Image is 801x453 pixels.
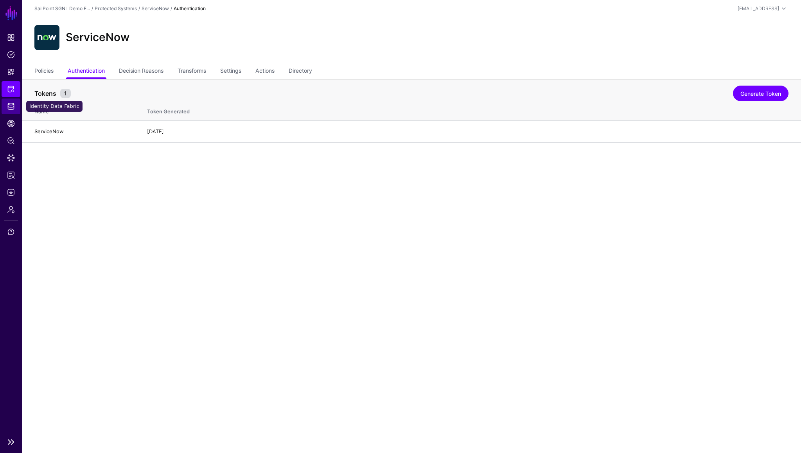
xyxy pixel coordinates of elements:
span: [DATE] [147,128,164,134]
a: Logs [2,184,20,200]
a: Identity Data Fabric [2,98,20,114]
a: Actions [255,64,275,79]
a: Authentication [68,64,105,79]
img: svg+xml;base64,PHN2ZyB3aWR0aD0iNjQiIGhlaWdodD0iNjQiIHZpZXdCb3g9IjAgMCA2NCA2NCIgZmlsbD0ibm9uZSIgeG... [34,25,59,50]
span: Protected Systems [7,85,15,93]
div: / [90,5,95,12]
a: Protected Systems [2,81,20,97]
a: CAEP Hub [2,116,20,131]
a: Generate Token [733,86,788,101]
span: Identity Data Fabric [7,102,15,110]
a: ServiceNow [142,5,169,11]
div: Identity Data Fabric [26,101,83,112]
a: Decision Reasons [119,64,163,79]
a: Admin [2,202,20,217]
a: Protected Systems [95,5,137,11]
span: CAEP Hub [7,120,15,127]
span: Policies [7,51,15,59]
h4: ServiceNow [34,128,131,135]
a: Data Lens [2,150,20,166]
span: Admin [7,206,15,213]
a: Policy Lens [2,133,20,149]
a: Snippets [2,64,20,80]
span: Data Lens [7,154,15,162]
span: Tokens [32,89,58,98]
div: [EMAIL_ADDRESS] [738,5,779,12]
a: SailPoint SGNL Demo E... [34,5,90,11]
a: Settings [220,64,241,79]
span: Dashboard [7,34,15,41]
h2: ServiceNow [66,31,129,44]
a: Policies [34,64,54,79]
span: Snippets [7,68,15,76]
th: Name [22,100,139,120]
span: Policy Lens [7,137,15,145]
div: / [137,5,142,12]
a: SGNL [5,5,18,22]
span: Reports [7,171,15,179]
a: Directory [289,64,312,79]
a: Reports [2,167,20,183]
small: 1 [60,89,71,98]
a: Transforms [178,64,206,79]
strong: Authentication [174,5,206,11]
a: Policies [2,47,20,63]
div: / [169,5,174,12]
span: Logs [7,188,15,196]
span: Support [7,228,15,236]
th: Token Generated [139,100,801,120]
a: Dashboard [2,30,20,45]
